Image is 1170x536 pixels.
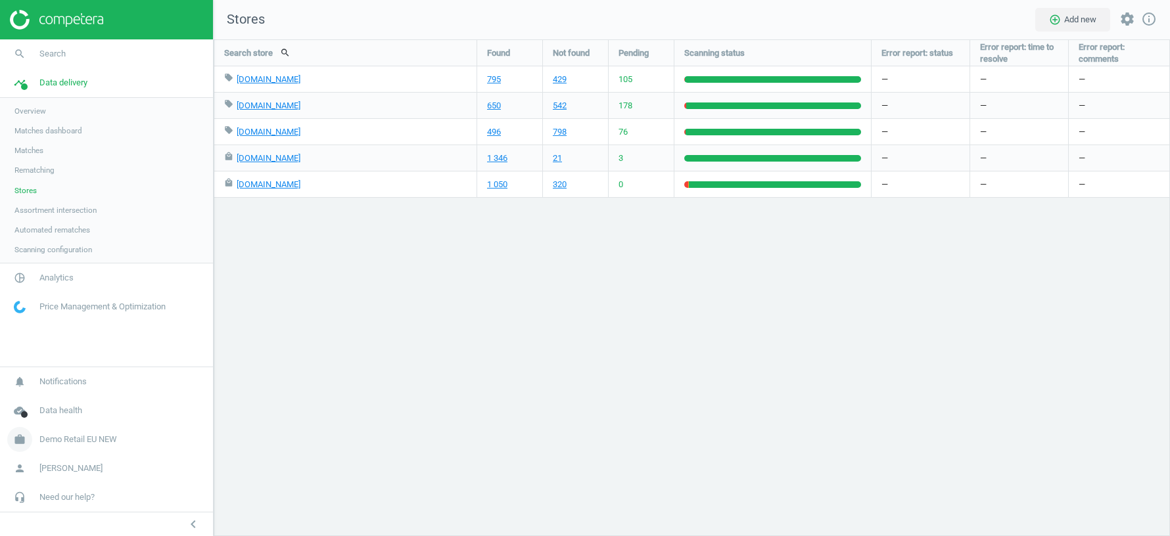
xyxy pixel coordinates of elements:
span: — [980,126,987,138]
span: — [980,179,987,190]
img: wGWNvw8QSZomAAAAABJRU5ErkJggg== [14,301,26,313]
span: Matches [14,145,43,156]
div: — [872,119,970,145]
a: 21 [553,152,562,164]
i: local_offer [224,99,233,108]
a: [DOMAIN_NAME] [237,179,300,189]
a: [DOMAIN_NAME] [237,127,300,137]
div: — [872,145,970,171]
span: Found [487,47,510,59]
span: 178 [619,100,632,112]
i: headset_mic [7,485,32,510]
a: 1 050 [487,179,507,190]
span: Pending [619,47,649,59]
div: — [1069,171,1170,197]
i: local_offer [224,125,233,135]
span: 0 [619,179,623,190]
span: Demo Retail EU NEW [39,434,117,445]
button: search [273,41,298,64]
span: Rematching [14,165,55,175]
a: 542 [553,100,567,112]
span: 105 [619,74,632,85]
span: Need our help? [39,491,95,503]
i: pie_chart_outlined [7,265,32,290]
span: Overview [14,106,46,116]
i: timeline [7,70,32,95]
a: 320 [553,179,567,190]
span: — [980,74,987,85]
span: Automated rematches [14,225,90,235]
div: — [872,93,970,118]
a: 496 [487,126,501,138]
div: Search store [214,40,477,66]
span: Error report: status [881,47,953,59]
span: Search [39,48,66,60]
div: — [1069,66,1170,92]
img: ajHJNr6hYgQAAAAASUVORK5CYII= [10,10,103,30]
span: Scanning configuration [14,244,92,255]
i: notifications [7,369,32,394]
i: local_mall [224,152,233,161]
button: chevron_left [177,516,210,533]
span: 76 [619,126,628,138]
i: cloud_done [7,398,32,423]
i: person [7,456,32,481]
div: — [872,66,970,92]
div: — [1069,119,1170,145]
span: Data delivery [39,77,87,89]
span: 3 [619,152,623,164]
span: — [980,152,987,164]
div: — [872,171,970,197]
span: Stores [214,11,265,29]
span: Data health [39,405,82,416]
a: 798 [553,126,567,138]
i: local_mall [224,178,233,187]
span: Assortment intersection [14,205,97,215]
a: 795 [487,74,501,85]
i: work [7,427,32,452]
i: search [7,41,32,66]
span: [PERSON_NAME] [39,462,103,474]
i: add_circle_outline [1049,14,1061,26]
a: [DOMAIN_NAME] [237,100,300,110]
span: Error report: comments [1079,41,1160,65]
a: info_outline [1141,11,1157,28]
a: 429 [553,74,567,85]
span: Not found [553,47,590,59]
button: settings [1113,5,1141,33]
i: info_outline [1141,11,1157,27]
span: Error report: time to resolve [980,41,1058,65]
span: — [980,100,987,112]
span: Scanning status [684,47,745,59]
div: — [1069,145,1170,171]
a: [DOMAIN_NAME] [237,153,300,163]
i: chevron_left [185,516,201,532]
span: Price Management & Optimization [39,301,166,313]
a: 650 [487,100,501,112]
i: local_offer [224,73,233,82]
span: Notifications [39,376,87,388]
button: add_circle_outlineAdd new [1035,8,1110,32]
a: [DOMAIN_NAME] [237,74,300,84]
span: Matches dashboard [14,125,82,136]
i: settings [1119,11,1135,27]
span: Stores [14,185,37,196]
div: — [1069,93,1170,118]
a: 1 346 [487,152,507,164]
span: Analytics [39,272,74,284]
